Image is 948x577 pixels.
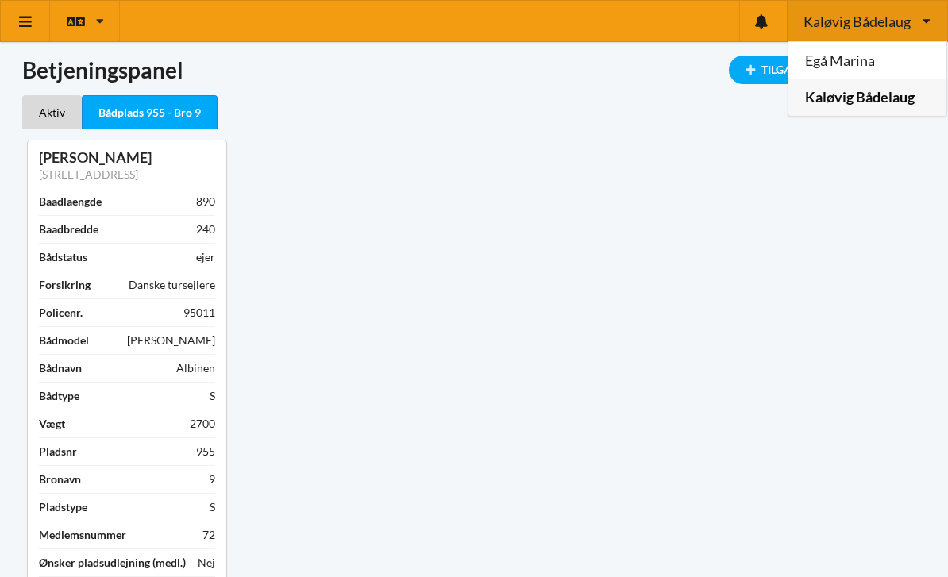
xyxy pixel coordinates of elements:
div: ejer [196,249,215,265]
span: Kaløvig Bådelaug [803,14,911,29]
div: Baadlaengde [39,194,102,210]
div: Forsikring [39,277,91,293]
div: S [210,388,215,404]
div: Bådplads 955 - Bro 9 [82,95,218,129]
div: Pladsnr [39,444,77,460]
h1: Betjeningspanel [22,56,926,84]
div: Albinen [176,360,215,376]
div: Aktiv [22,95,82,129]
a: [STREET_ADDRESS] [39,167,138,181]
div: 72 [202,527,215,543]
div: Baadbredde [39,221,98,237]
div: Pladstype [39,499,87,515]
div: [PERSON_NAME] [39,148,215,167]
a: Egå Marina [788,42,946,79]
div: Medlemsnummer [39,527,126,543]
div: Tilgængelige Produkter [729,56,926,84]
div: Nej [198,555,215,571]
a: Kaløvig Bådelaug [788,79,946,116]
div: Ønsker pladsudlejning (medl.) [39,555,186,571]
div: 9 [209,471,215,487]
div: 890 [196,194,215,210]
div: 95011 [183,305,215,321]
div: Danske tursejlere [129,277,215,293]
div: 2700 [190,416,215,432]
div: 955 [196,444,215,460]
div: S [210,499,215,515]
div: Bådstatus [39,249,87,265]
div: 240 [196,221,215,237]
div: [PERSON_NAME] [127,333,215,348]
div: Bronavn [39,471,81,487]
div: Bådnavn [39,360,82,376]
div: Bådtype [39,388,79,404]
div: Bådmodel [39,333,89,348]
div: Policenr. [39,305,83,321]
div: Vægt [39,416,65,432]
